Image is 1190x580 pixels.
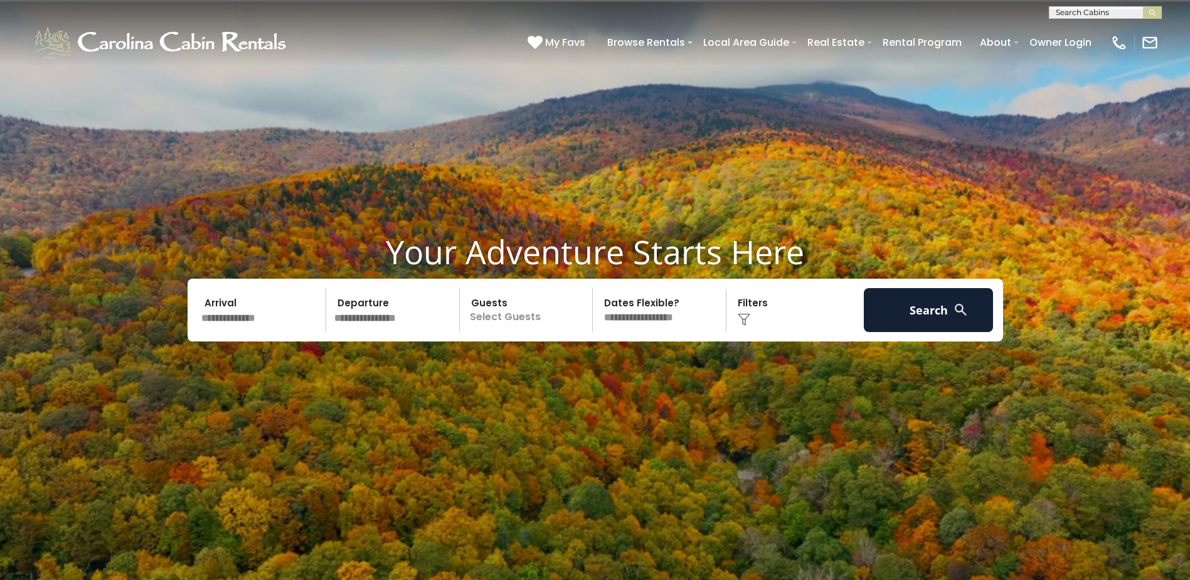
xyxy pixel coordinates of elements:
[738,313,750,326] img: filter--v1.png
[528,35,588,51] a: My Favs
[9,232,1181,271] h1: Your Adventure Starts Here
[801,31,871,53] a: Real Estate
[31,24,292,62] img: White-1-1-2.png
[1110,34,1128,51] img: phone-regular-white.png
[876,31,968,53] a: Rental Program
[464,288,593,332] p: Select Guests
[545,35,585,50] span: My Favs
[697,31,795,53] a: Local Area Guide
[953,302,969,318] img: search-regular-white.png
[1141,34,1159,51] img: mail-regular-white.png
[974,31,1017,53] a: About
[1023,31,1098,53] a: Owner Login
[864,288,994,332] button: Search
[601,31,691,53] a: Browse Rentals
